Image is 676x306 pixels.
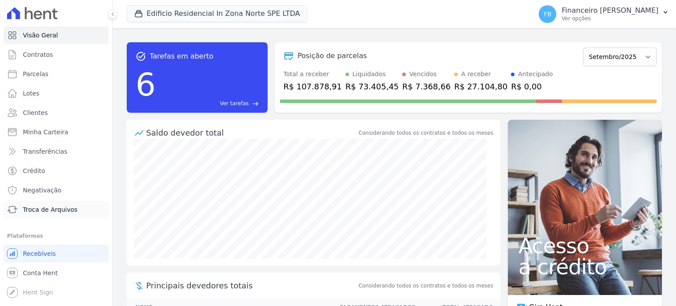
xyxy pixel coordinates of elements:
a: Contratos [4,46,109,63]
span: FB [544,11,551,17]
button: Edificio Residencial In Zona Norte SPE LTDA [127,5,307,22]
span: a crédito [518,256,651,277]
a: Parcelas [4,65,109,83]
span: Recebíveis [23,249,56,258]
span: Troca de Arquivos [23,205,77,214]
a: Visão Geral [4,26,109,44]
div: Vencidos [409,70,437,79]
div: R$ 107.878,91 [283,81,342,92]
span: east [252,100,259,107]
a: Minha Carteira [4,123,109,141]
span: Conta Hent [23,269,58,277]
span: Principais devedores totais [146,280,357,291]
span: Minha Carteira [23,128,68,136]
a: Negativação [4,181,109,199]
span: Tarefas em aberto [150,51,213,62]
p: Financeiro [PERSON_NAME] [562,6,658,15]
span: Lotes [23,89,40,98]
a: Ver tarefas east [159,100,259,107]
button: FB Financeiro [PERSON_NAME] Ver opções [532,2,676,26]
div: R$ 0,00 [511,81,553,92]
div: 6 [136,62,156,107]
div: Liquidados [353,70,386,79]
p: Ver opções [562,15,658,22]
div: A receber [461,70,491,79]
span: Clientes [23,108,48,117]
a: Transferências [4,143,109,160]
span: Negativação [23,186,62,195]
span: Contratos [23,50,53,59]
a: Crédito [4,162,109,180]
div: R$ 27.104,80 [454,81,507,92]
span: Visão Geral [23,31,58,40]
div: Plataformas [7,231,105,241]
div: Considerando todos os contratos e todos os meses [359,129,493,137]
a: Conta Hent [4,264,109,282]
span: task_alt [136,51,146,62]
div: R$ 7.368,66 [402,81,451,92]
span: Considerando todos os contratos e todos os meses [359,282,493,290]
div: Posição de parcelas [298,51,367,61]
span: Acesso [518,235,651,256]
div: Saldo devedor total [146,127,357,139]
span: Transferências [23,147,67,156]
div: Total a receber [283,70,342,79]
span: Parcelas [23,70,48,78]
a: Recebíveis [4,245,109,262]
div: R$ 73.405,45 [345,81,399,92]
a: Clientes [4,104,109,122]
a: Troca de Arquivos [4,201,109,218]
a: Lotes [4,85,109,102]
span: Ver tarefas [220,100,249,107]
div: Antecipado [518,70,553,79]
span: Crédito [23,166,45,175]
